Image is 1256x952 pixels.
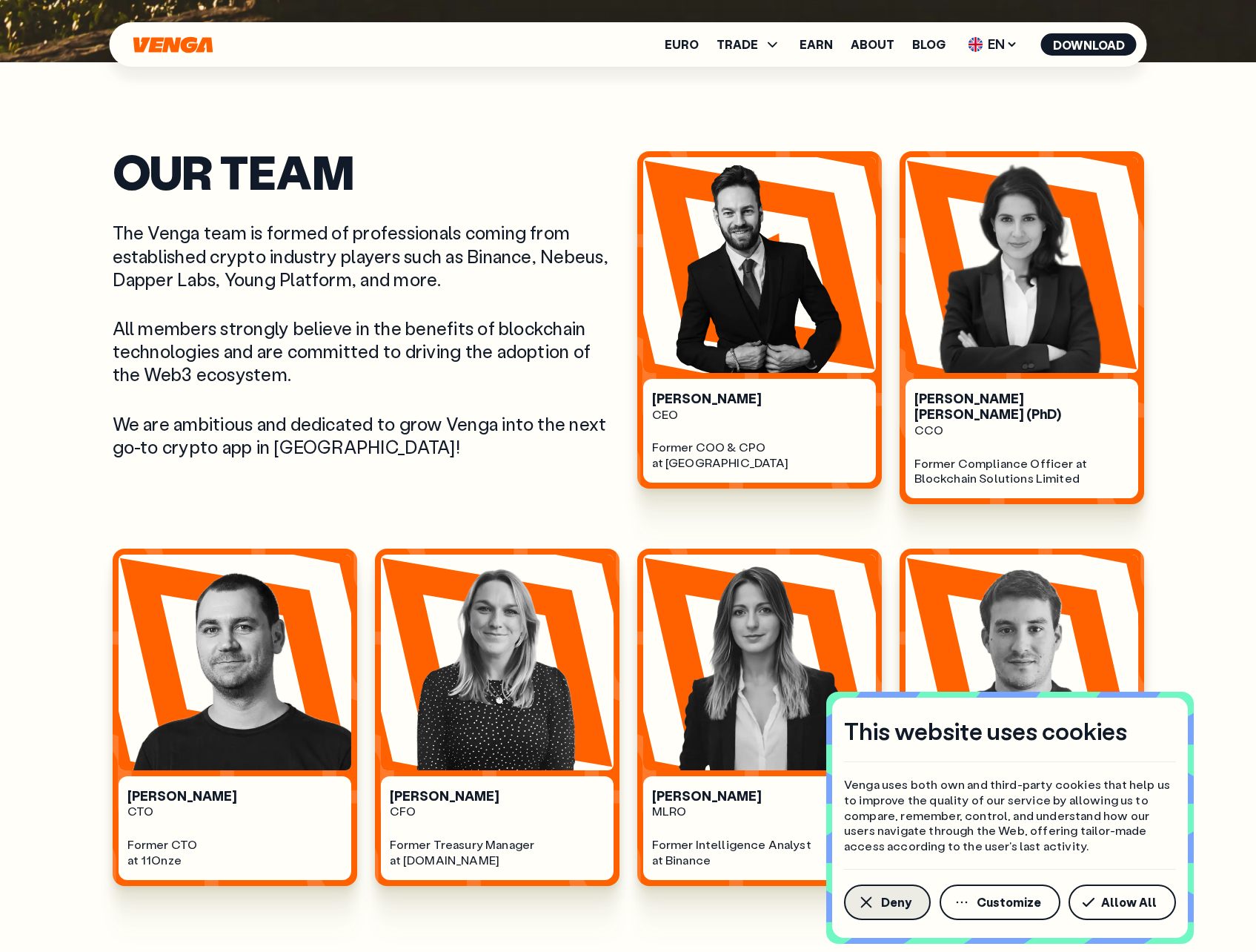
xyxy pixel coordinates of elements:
[132,36,215,53] svg: Home
[127,804,342,819] div: CTO
[940,885,1060,920] button: Customize
[900,151,1144,504] a: person image[PERSON_NAME] [PERSON_NAME] (PhD)CCOFormer Compliance Officer at Blockchain Solutions...
[906,157,1138,373] img: person image
[968,37,983,52] img: flag-uk
[375,549,619,886] a: person image[PERSON_NAME]CFOFormer Treasury Managerat [DOMAIN_NAME]
[665,39,699,50] a: Euro
[113,151,619,191] h2: Our Team
[652,788,867,804] div: [PERSON_NAME]
[844,777,1176,854] p: Venga uses both own and third-party cookies that help us to improve the quality of our service by...
[1101,896,1157,908] span: Allow All
[652,440,867,471] div: Former COO & CPO at [GEOGRAPHIC_DATA]
[390,837,605,868] div: Former Treasury Manager at [DOMAIN_NAME]
[643,157,876,373] img: person image
[381,555,614,770] img: person image
[113,317,619,386] p: All members strongly believe in the benefits of blockchain technologies and are committed to driv...
[914,391,1129,423] div: [PERSON_NAME] [PERSON_NAME] (PhD)
[1069,885,1176,920] button: Allow All
[637,151,882,489] a: person image[PERSON_NAME]CEOFormer COO & CPOat [GEOGRAPHIC_DATA]
[844,885,931,920] button: Deny
[652,407,867,423] div: CEO
[881,896,911,908] span: Deny
[652,837,867,868] div: Former Intelligence Analyst at Binance
[127,837,342,868] div: Former CTO at 11Onze
[119,555,351,770] img: person image
[390,804,605,819] div: CFO
[851,39,894,50] a: About
[977,896,1041,908] span: Customize
[1041,33,1137,56] button: Download
[717,39,758,50] span: TRADE
[652,804,867,819] div: MLRO
[963,33,1023,56] span: EN
[914,423,1129,438] div: CCO
[637,549,882,886] a: person image[PERSON_NAME]MLROFormer Intelligence Analystat Binance
[717,36,782,53] span: TRADE
[113,412,619,458] p: We are ambitious and dedicated to grow Venga into the next go-to crypto app in [GEOGRAPHIC_DATA]!
[127,788,342,804] div: [PERSON_NAME]
[643,555,876,770] img: person image
[652,391,867,407] div: [PERSON_NAME]
[912,39,946,50] a: Blog
[906,555,1138,770] img: person image
[800,39,833,50] a: Earn
[113,221,619,291] p: The Venga team is formed of professionals coming from established crypto industry players such as...
[113,549,357,886] a: person image[PERSON_NAME]CTOFormer CTOat 11Onze
[900,549,1144,886] a: person image[PERSON_NAME]Head of SupportFormer Customer Support Manager at Dapper Labs
[844,715,1127,747] h4: This website uses cookies
[390,788,605,804] div: [PERSON_NAME]
[914,456,1129,487] div: Former Compliance Officer at Blockchain Solutions Limited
